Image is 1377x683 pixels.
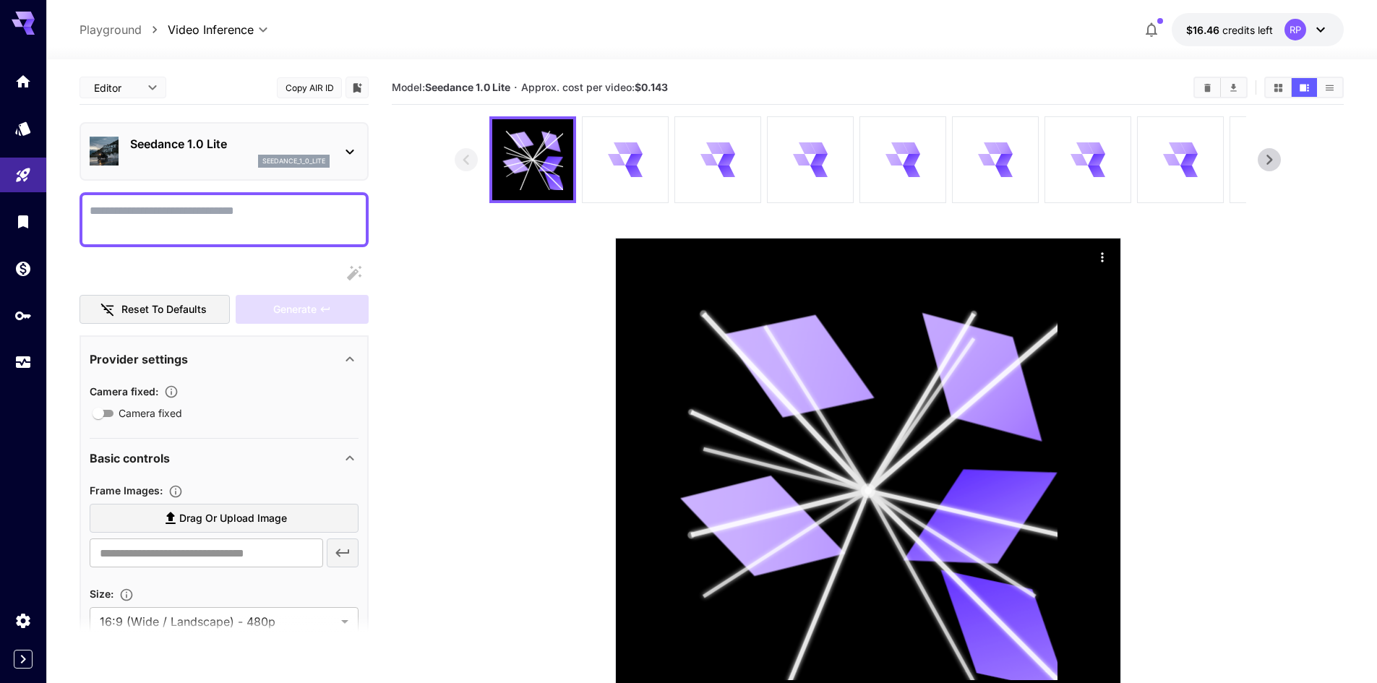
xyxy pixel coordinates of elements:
[262,156,325,166] p: seedance_1_0_lite
[14,259,32,278] div: Wallet
[90,351,188,368] p: Provider settings
[168,21,254,38] span: Video Inference
[1186,24,1222,36] span: $16.46
[119,405,182,421] span: Camera fixed
[1222,24,1273,36] span: credits left
[90,342,359,377] div: Provider settings
[90,450,170,467] p: Basic controls
[14,306,32,325] div: API Keys
[130,135,330,153] p: Seedance 1.0 Lite
[521,81,668,93] span: Approx. cost per video:
[1317,78,1342,97] button: Show videos in list view
[80,295,230,325] button: Reset to defaults
[1195,78,1220,97] button: Clear videos
[392,81,510,93] span: Model:
[1091,246,1113,267] div: Actions
[1221,78,1246,97] button: Download All
[14,650,33,669] button: Expand sidebar
[514,79,518,96] p: ·
[1284,19,1306,40] div: RP
[1186,22,1273,38] div: $16.46332
[90,588,113,600] span: Size :
[1193,77,1248,98] div: Clear videosDownload All
[90,129,359,173] div: Seedance 1.0 Liteseedance_1_0_lite
[179,510,287,528] span: Drag or upload image
[90,504,359,533] label: Drag or upload image
[14,611,32,630] div: Settings
[277,77,342,98] button: Copy AIR ID
[635,81,668,93] b: $0.143
[14,212,32,231] div: Library
[94,80,139,95] span: Editor
[163,484,189,499] button: Upload frame images.
[351,79,364,96] button: Add to library
[90,484,163,497] span: Frame Images :
[14,353,32,371] div: Usage
[14,72,32,90] div: Home
[1172,13,1344,46] button: $16.46332RP
[90,441,359,476] div: Basic controls
[80,21,142,38] a: Playground
[14,119,32,137] div: Models
[80,21,168,38] nav: breadcrumb
[1266,78,1291,97] button: Show videos in grid view
[1264,77,1344,98] div: Show videos in grid viewShow videos in video viewShow videos in list view
[113,588,140,602] button: Adjust the dimensions of the generated image by specifying its width and height in pixels, or sel...
[90,385,158,398] span: Camera fixed :
[1292,78,1317,97] button: Show videos in video view
[425,81,510,93] b: Seedance 1.0 Lite
[14,166,32,184] div: Playground
[100,613,335,630] span: 16:9 (Wide / Landscape) - 480p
